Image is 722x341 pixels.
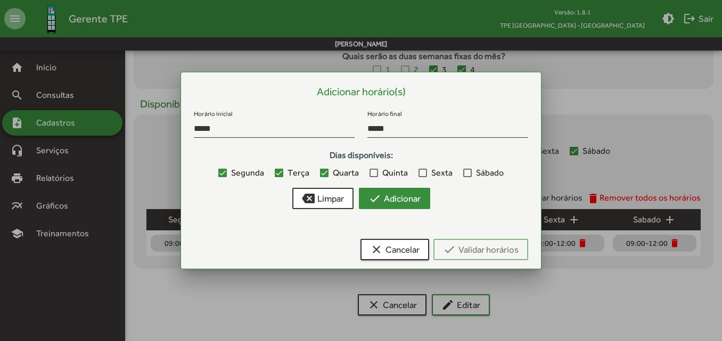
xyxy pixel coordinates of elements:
[231,167,264,179] span: Segunda
[194,85,528,98] h5: Adicionar horário(s)
[288,167,309,179] span: Terça
[382,167,408,179] span: Quinta
[302,189,344,208] span: Limpar
[359,188,430,209] button: Adicionar
[360,239,429,260] button: Cancelar
[194,149,528,166] strong: Dias disponíveis:
[368,192,381,205] mat-icon: check
[368,189,421,208] span: Adicionar
[370,240,420,259] span: Cancelar
[302,192,315,205] mat-icon: backspace
[431,167,453,179] span: Sexta
[292,188,354,209] button: Limpar
[370,243,383,256] mat-icon: clear
[476,167,504,179] span: Sábado
[333,167,359,179] span: Quarta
